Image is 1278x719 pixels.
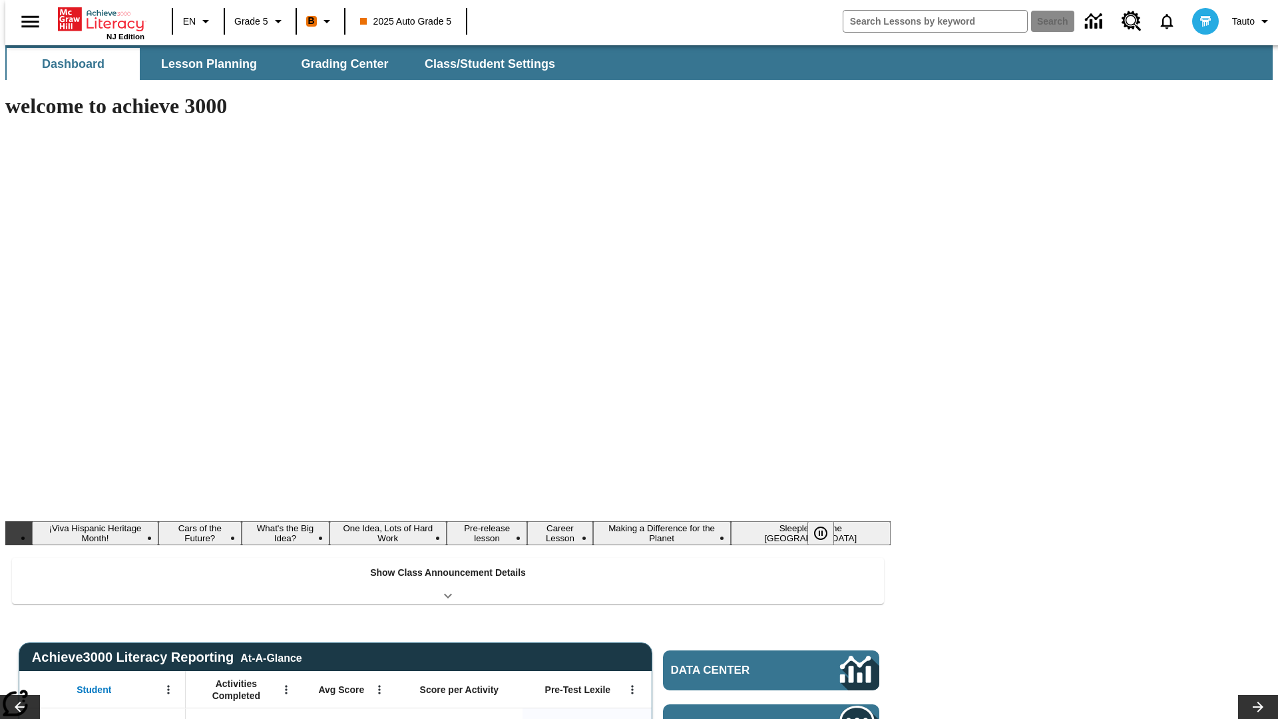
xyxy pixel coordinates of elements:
button: Slide 1 ¡Viva Hispanic Heritage Month! [32,521,158,545]
a: Notifications [1150,4,1184,39]
span: EN [183,15,196,29]
button: Grade: Grade 5, Select a grade [229,9,292,33]
button: Lesson Planning [142,48,276,80]
button: Pause [807,521,834,545]
button: Open Menu [369,680,389,700]
button: Profile/Settings [1227,9,1278,33]
div: SubNavbar [5,45,1273,80]
button: Dashboard [7,48,140,80]
button: Grading Center [278,48,411,80]
button: Select a new avatar [1184,4,1227,39]
p: Show Class Announcement Details [370,566,526,580]
button: Open Menu [622,680,642,700]
span: Activities Completed [192,678,280,702]
div: Home [58,5,144,41]
input: search field [843,11,1027,32]
button: Class/Student Settings [414,48,566,80]
button: Slide 8 Sleepless in the Animal Kingdom [731,521,891,545]
button: Boost Class color is orange. Change class color [301,9,340,33]
img: avatar image [1192,8,1219,35]
div: Pause [807,521,847,545]
button: Open Menu [276,680,296,700]
button: Slide 5 Pre-release lesson [447,521,527,545]
div: At-A-Glance [240,650,302,664]
span: NJ Edition [106,33,144,41]
button: Open Menu [158,680,178,700]
a: Data Center [1077,3,1114,40]
button: Slide 6 Career Lesson [527,521,592,545]
span: Student [77,684,111,696]
button: Slide 2 Cars of the Future? [158,521,242,545]
span: Class/Student Settings [425,57,555,72]
h1: welcome to achieve 3000 [5,94,891,119]
span: Grading Center [301,57,388,72]
span: Score per Activity [420,684,499,696]
button: Lesson carousel, Next [1238,695,1278,719]
div: SubNavbar [5,48,567,80]
button: Slide 4 One Idea, Lots of Hard Work [329,521,447,545]
div: Show Class Announcement Details [12,558,884,604]
span: Dashboard [42,57,105,72]
span: Pre-Test Lexile [545,684,611,696]
span: Tauto [1232,15,1255,29]
span: B [308,13,315,29]
span: Grade 5 [234,15,268,29]
span: Data Center [671,664,795,677]
span: Achieve3000 Literacy Reporting [32,650,302,665]
a: Data Center [663,650,879,690]
button: Language: EN, Select a language [177,9,220,33]
span: Avg Score [318,684,364,696]
span: 2025 Auto Grade 5 [360,15,452,29]
a: Home [58,6,144,33]
a: Resource Center, Will open in new tab [1114,3,1150,39]
button: Open side menu [11,2,50,41]
button: Slide 3 What's the Big Idea? [242,521,329,545]
span: Lesson Planning [161,57,257,72]
button: Slide 7 Making a Difference for the Planet [593,521,731,545]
